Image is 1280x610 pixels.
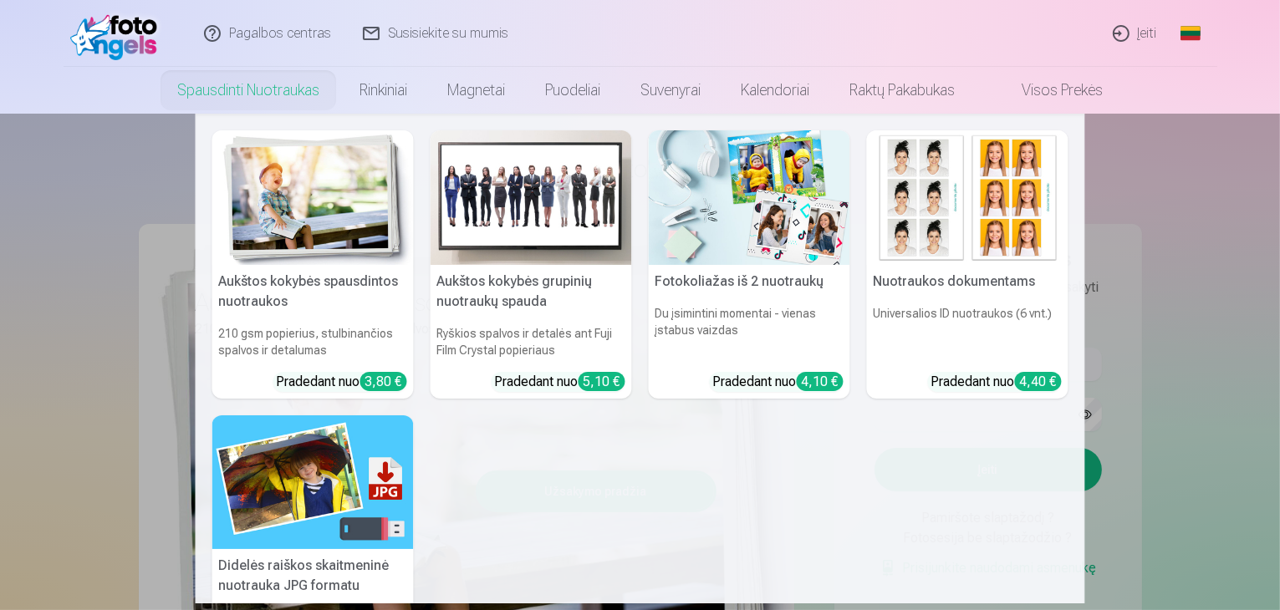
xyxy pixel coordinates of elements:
[721,67,829,114] a: Kalendoriai
[427,67,525,114] a: Magnetai
[579,372,625,391] div: 5,10 €
[360,372,407,391] div: 3,80 €
[829,67,975,114] a: Raktų pakabukas
[212,549,414,602] h5: Didelės raiškos skaitmeninė nuotrauka JPG formatu
[867,298,1068,365] h6: Universalios ID nuotraukos (6 vnt.)
[525,67,620,114] a: Puodeliai
[212,265,414,318] h5: Aukštos kokybės spausdintos nuotraukos
[431,318,632,365] h6: Ryškios spalvos ir detalės ant Fuji Film Crystal popieriaus
[975,67,1123,114] a: Visos prekės
[212,415,414,550] img: Didelės raiškos skaitmeninė nuotrauka JPG formatu
[649,130,850,265] img: Fotokoliažas iš 2 nuotraukų
[649,265,850,298] h5: Fotokoliažas iš 2 nuotraukų
[495,372,625,392] div: Pradedant nuo
[713,372,844,392] div: Pradedant nuo
[339,67,427,114] a: Rinkiniai
[931,372,1062,392] div: Pradedant nuo
[620,67,721,114] a: Suvenyrai
[867,265,1068,298] h5: Nuotraukos dokumentams
[867,130,1068,399] a: Nuotraukos dokumentamsNuotraukos dokumentamsUniversalios ID nuotraukos (6 vnt.)Pradedant nuo4,40 €
[212,130,414,265] img: Aukštos kokybės spausdintos nuotraukos
[212,130,414,399] a: Aukštos kokybės spausdintos nuotraukos Aukštos kokybės spausdintos nuotraukos210 gsm popierius, s...
[867,130,1068,265] img: Nuotraukos dokumentams
[431,130,632,265] img: Aukštos kokybės grupinių nuotraukų spauda
[431,130,632,399] a: Aukštos kokybės grupinių nuotraukų spaudaAukštos kokybės grupinių nuotraukų spaudaRyškios spalvos...
[70,7,166,60] img: /fa2
[1015,372,1062,391] div: 4,40 €
[797,372,844,391] div: 4,10 €
[649,298,850,365] h6: Du įsimintini momentai - vienas įstabus vaizdas
[277,372,407,392] div: Pradedant nuo
[157,67,339,114] a: Spausdinti nuotraukas
[212,318,414,365] h6: 210 gsm popierius, stulbinančios spalvos ir detalumas
[431,265,632,318] h5: Aukštos kokybės grupinių nuotraukų spauda
[649,130,850,399] a: Fotokoliažas iš 2 nuotraukųFotokoliažas iš 2 nuotraukųDu įsimintini momentai - vienas įstabus vai...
